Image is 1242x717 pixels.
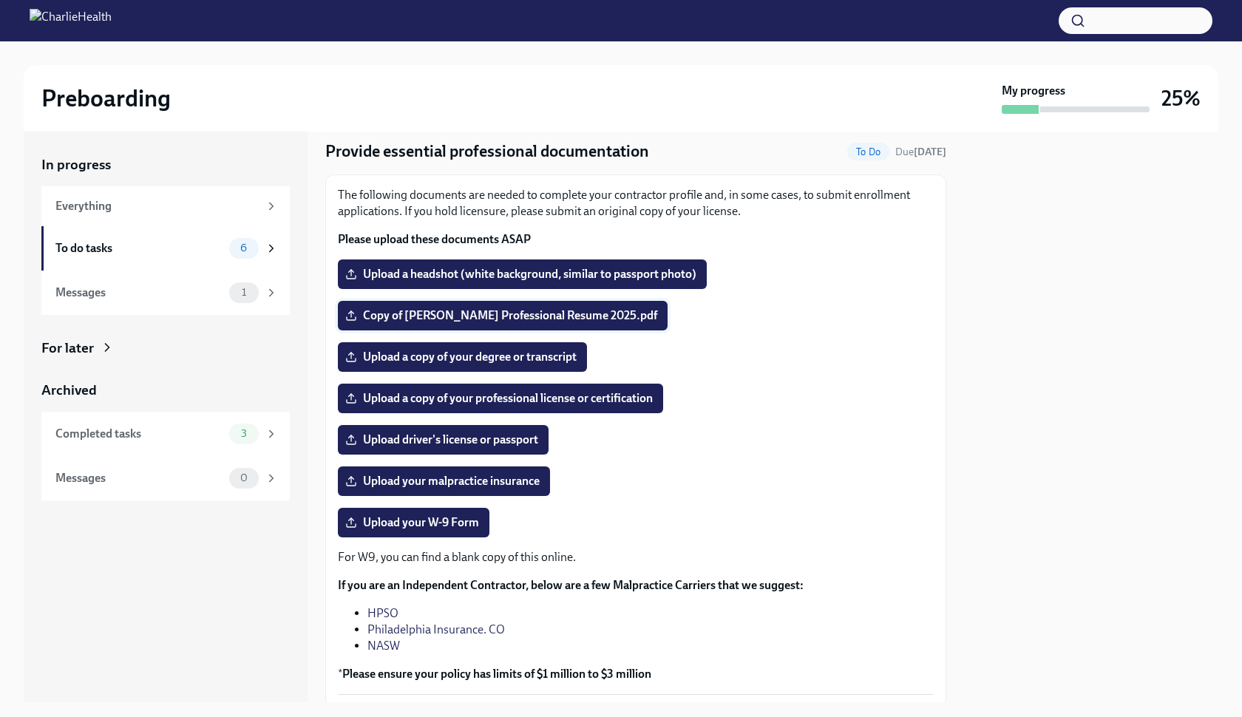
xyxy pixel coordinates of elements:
div: Messages [55,470,223,486]
span: 0 [231,472,257,483]
h2: Preboarding [41,84,171,113]
h3: 25% [1161,85,1201,112]
div: Everything [55,198,259,214]
a: Messages1 [41,271,290,315]
a: NASW [367,639,400,653]
p: For W9, you can find a blank copy of this online. [338,549,934,565]
strong: If you are an Independent Contractor, below are a few Malpractice Carriers that we suggest: [338,578,804,592]
span: September 15th, 2025 09:00 [895,145,946,159]
div: To do tasks [55,240,223,256]
a: In progress [41,155,290,174]
a: Archived [41,381,290,400]
span: Upload a copy of your professional license or certification [348,391,653,406]
div: Completed tasks [55,426,223,442]
label: Upload driver's license or passport [338,425,549,455]
a: HPSO [367,606,398,620]
span: Upload a headshot (white background, similar to passport photo) [348,267,696,282]
a: Messages0 [41,456,290,500]
a: Completed tasks3 [41,412,290,456]
strong: My progress [1002,83,1065,99]
img: CharlieHealth [30,9,112,33]
a: Everything [41,186,290,226]
span: Upload a copy of your degree or transcript [348,350,577,364]
span: Copy of [PERSON_NAME] Professional Resume 2025.pdf [348,308,657,323]
span: Upload your malpractice insurance [348,474,540,489]
label: Copy of [PERSON_NAME] Professional Resume 2025.pdf [338,301,668,330]
strong: Please upload these documents ASAP [338,232,531,246]
label: Upload your malpractice insurance [338,466,550,496]
span: 1 [233,287,255,298]
label: Upload a headshot (white background, similar to passport photo) [338,259,707,289]
span: To Do [847,146,889,157]
span: Due [895,146,946,158]
div: For later [41,339,94,358]
label: Upload your W-9 Form [338,508,489,537]
p: The following documents are needed to complete your contractor profile and, in some cases, to sub... [338,187,934,220]
span: Upload driver's license or passport [348,432,538,447]
a: Philadelphia Insurance. CO [367,622,505,636]
span: 3 [232,428,256,439]
a: To do tasks6 [41,226,290,271]
div: Messages [55,285,223,301]
label: Upload a copy of your professional license or certification [338,384,663,413]
a: For later [41,339,290,358]
strong: Please ensure your policy has limits of $1 million to $3 million [342,667,651,681]
span: 6 [231,242,256,254]
label: Upload a copy of your degree or transcript [338,342,587,372]
strong: [DATE] [914,146,946,158]
h4: Provide essential professional documentation [325,140,649,163]
span: Upload your W-9 Form [348,515,479,530]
